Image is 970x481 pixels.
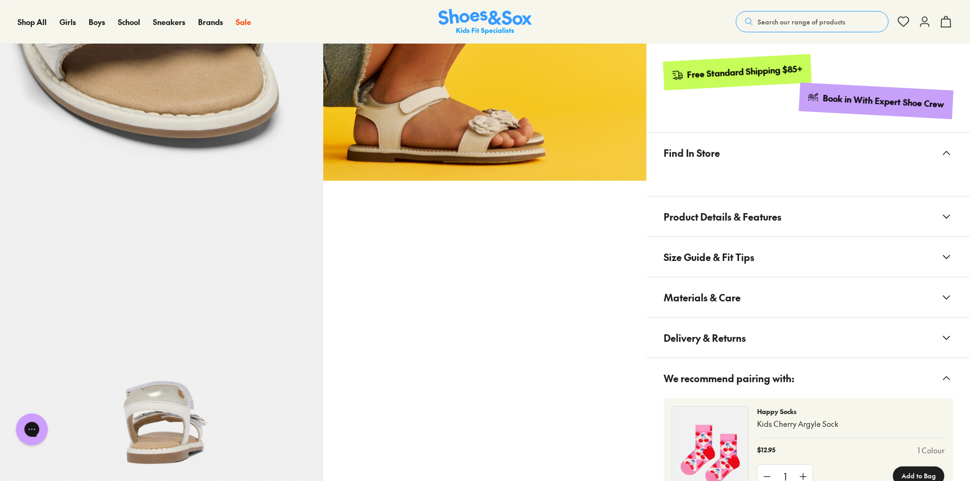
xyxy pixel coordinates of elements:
[757,418,945,429] p: Kids Cherry Argyle Sock
[664,241,754,273] span: Size Guide & Fit Tips
[59,16,76,28] a: Girls
[664,322,746,353] span: Delivery & Returns
[198,16,223,28] a: Brands
[59,16,76,27] span: Girls
[18,16,47,27] span: Shop All
[11,410,53,449] iframe: Gorgias live chat messenger
[757,407,945,416] p: Happy Socks
[664,173,953,183] iframe: Find in Store
[647,318,970,358] button: Delivery & Returns
[917,445,945,456] a: 1 Colour
[647,133,970,173] button: Find In Store
[647,197,970,237] button: Product Details & Features
[664,201,782,232] span: Product Details & Features
[439,9,532,35] a: Shoes & Sox
[663,54,812,90] a: Free Standard Shipping $85+
[198,16,223,27] span: Brands
[647,237,970,277] button: Size Guide & Fit Tips
[647,277,970,317] button: Materials & Care
[236,16,251,27] span: Sale
[664,282,741,313] span: Materials & Care
[89,16,105,27] span: Boys
[758,17,845,27] span: Search our range of products
[89,16,105,28] a: Boys
[647,358,970,398] button: We recommend pairing with:
[118,16,140,27] span: School
[118,16,140,28] a: School
[757,445,775,456] p: $12.95
[736,11,889,32] button: Search our range of products
[664,137,720,168] span: Find In Store
[153,16,185,28] a: Sneakers
[799,83,954,120] a: Book in With Expert Shoe Crew
[439,9,532,35] img: SNS_Logo_Responsive.svg
[687,63,803,81] div: Free Standard Shipping $85+
[664,362,794,394] span: We recommend pairing with:
[236,16,251,28] a: Sale
[153,16,185,27] span: Sneakers
[18,16,47,28] a: Shop All
[823,92,945,111] div: Book in With Expert Shoe Crew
